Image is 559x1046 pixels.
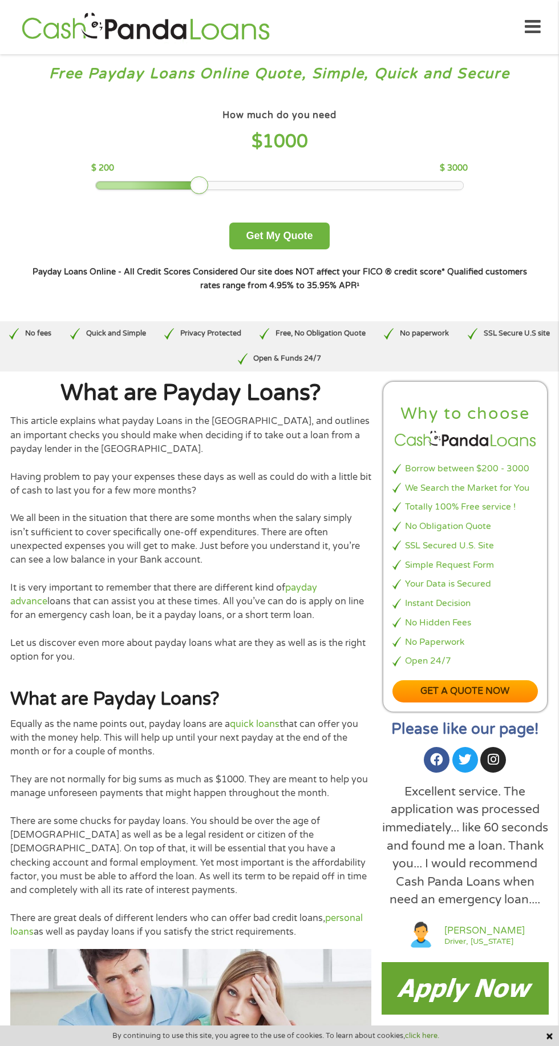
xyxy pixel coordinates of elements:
strong: Payday Loans Online - All Credit Scores Considered [33,267,238,277]
h2: Why to choose [392,403,538,425]
strong: Our site does NOT affect your FICO ® credit score* [240,267,445,277]
p: We all been in the situation that there are some months when the salary simply isn’t sufficient t... [10,511,371,567]
p: $ 200 [91,162,114,175]
li: No Paperwork [392,636,538,649]
a: [PERSON_NAME] [444,924,525,938]
p: Privacy Protected [180,328,241,339]
p: They are not normally for big sums as much as $1000. They are meant to help you manage unforeseen... [10,773,371,801]
h2: What are Payday Loans? [10,688,371,711]
img: GetLoanNow Logo [18,11,273,43]
li: Instant Decision [392,597,538,610]
a: quick loans [230,718,279,730]
p: It is very important to remember that there are different kind of loans that can assist you at th... [10,581,371,623]
p: This article explains what payday Loans in the [GEOGRAPHIC_DATA], and outlines an important check... [10,414,371,456]
p: SSL Secure U.S site [484,328,550,339]
p: There are some chucks for payday loans. You should be over the age of [DEMOGRAPHIC_DATA] as well ... [10,814,371,898]
h2: Please like our page!​ [382,722,549,737]
h4: How much do you need [222,110,337,122]
h4: $ [91,130,467,154]
li: Your Data is Secured [392,577,538,591]
span: By continuing to use this site, you agree to the use of cookies. To learn about cookies, [112,1032,439,1040]
p: Let us discover even more about payday loans what are they as well as is the right option for you. [10,636,371,664]
p: $ 3000 [440,162,468,175]
strong: Qualified customers rates range from 4.95% to 35.95% APR¹ [200,267,527,290]
p: Quick and Simple [86,328,146,339]
li: Simple Request Form [392,559,538,572]
p: No fees [25,328,51,339]
span: 1000 [262,131,308,152]
h3: Free Payday Loans Online Quote, Simple, Quick and Secure [10,64,549,83]
div: Excellent service. The application was processed immediately... like 60 seconds and found me a lo... [382,783,549,909]
li: No Obligation Quote [392,520,538,533]
button: Get My Quote [229,223,329,249]
p: Having problem to pay your expenses these days as well as could do with a little bit of cash to l... [10,470,371,498]
p: No paperwork [400,328,449,339]
a: click here. [405,1031,439,1040]
img: Payday loans now [382,962,549,1014]
li: Open 24/7 [392,655,538,668]
p: There are great deals of different lenders who can offer bad credit loans, as well as payday loan... [10,911,371,939]
a: Get a quote now [392,680,538,702]
li: Borrow between $200 - 3000 [392,462,538,475]
li: Totally 100% Free service ! [392,500,538,514]
h1: What are Payday Loans? [10,382,371,405]
a: Driver, [US_STATE] [444,938,525,946]
li: SSL Secured U.S. Site [392,539,538,552]
li: No Hidden Fees [392,616,538,629]
li: We Search the Market for You [392,482,538,495]
p: Open & Funds 24/7 [253,353,321,364]
p: Equally as the name points out, payday loans are a that can offer you with the money help. This w... [10,717,371,759]
p: Free, No Obligation Quote [276,328,366,339]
